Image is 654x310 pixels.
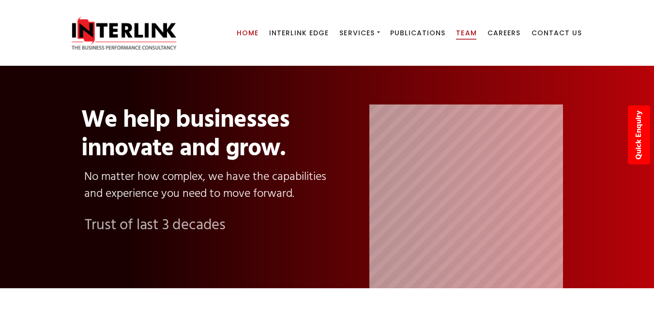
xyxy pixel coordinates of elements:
[269,28,329,38] span: Interlink Edge
[81,106,288,163] div: We help businesses innovate and grow.
[390,28,445,38] span: Publications
[85,216,226,235] h2: Trust of last 3 decades
[487,28,521,38] span: Careers
[339,28,375,38] span: Services
[628,105,650,164] a: Quick Enquiry
[456,28,476,38] span: Team
[63,15,185,50] img: Interlink Consultancy
[532,28,582,38] span: Contact Us
[237,28,259,38] span: Home
[84,169,328,203] p: No matter how complex, we have the capabilities and experience you need to move forward.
